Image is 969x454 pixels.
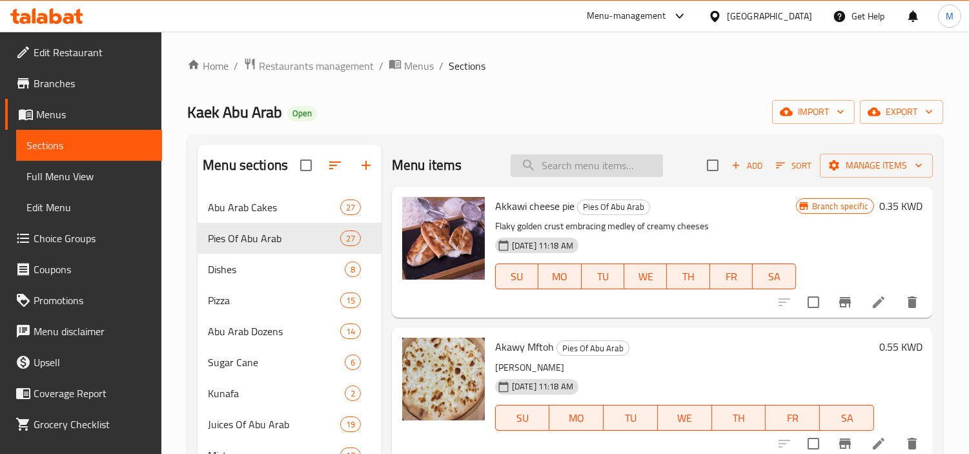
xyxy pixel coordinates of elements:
[5,223,162,254] a: Choice Groups
[501,409,545,428] span: SU
[379,58,383,74] li: /
[198,223,382,254] div: Pies Of Abu Arab27
[5,316,162,347] a: Menu disclaimer
[345,387,360,400] span: 2
[768,156,820,176] span: Sort items
[5,378,162,409] a: Coverage Report
[34,417,152,432] span: Grocery Checklist
[34,324,152,339] span: Menu disclaimer
[830,287,861,318] button: Branch-specific-item
[5,37,162,68] a: Edit Restaurant
[609,409,653,428] span: TU
[495,263,538,289] button: SU
[557,341,629,356] span: Pies Of Abu Arab
[208,417,340,432] span: Juices Of Abu Arab
[658,405,712,431] button: WE
[16,192,162,223] a: Edit Menu
[16,130,162,161] a: Sections
[36,107,152,122] span: Menus
[495,196,575,216] span: Akkawi cheese pie
[341,325,360,338] span: 14
[439,58,444,74] li: /
[208,324,340,339] div: Abu Arab Dozens
[198,285,382,316] div: Pizza15
[5,285,162,316] a: Promotions
[825,409,869,428] span: SA
[320,150,351,181] span: Sort sections
[341,232,360,245] span: 27
[292,152,320,179] span: Select all sections
[198,378,382,409] div: Kunafa2
[341,201,360,214] span: 27
[667,263,709,289] button: TH
[340,293,361,308] div: items
[549,405,604,431] button: MO
[860,100,943,124] button: export
[772,100,855,124] button: import
[208,293,340,308] span: Pizza
[771,409,815,428] span: FR
[26,169,152,184] span: Full Menu View
[34,386,152,401] span: Coverage Report
[830,158,923,174] span: Manage items
[807,200,873,212] span: Branch specific
[538,263,581,289] button: MO
[495,337,554,356] span: Akawy Mftoh
[345,263,360,276] span: 8
[345,386,361,401] div: items
[717,409,761,428] span: TH
[556,340,629,356] div: Pies Of Abu Arab
[402,338,485,420] img: Akawy Mftoh
[624,263,667,289] button: WE
[800,289,827,316] span: Select to update
[582,263,624,289] button: TU
[16,161,162,192] a: Full Menu View
[345,356,360,369] span: 6
[726,156,768,176] button: Add
[259,58,374,74] span: Restaurants management
[5,409,162,440] a: Grocery Checklist
[587,8,666,24] div: Menu-management
[341,294,360,307] span: 15
[766,405,820,431] button: FR
[946,9,954,23] span: M
[776,158,811,173] span: Sort
[208,200,340,215] span: Abu Arab Cakes
[208,262,345,277] div: Dishes
[287,108,317,119] span: Open
[501,267,533,286] span: SU
[715,267,748,286] span: FR
[820,405,874,431] button: SA
[495,360,874,376] p: [PERSON_NAME]
[34,355,152,370] span: Upsell
[753,263,795,289] button: SA
[341,418,360,431] span: 19
[604,405,658,431] button: TU
[710,263,753,289] button: FR
[287,106,317,121] div: Open
[340,324,361,339] div: items
[187,57,943,74] nav: breadcrumb
[879,338,923,356] h6: 0.55 KWD
[345,355,361,370] div: items
[392,156,462,175] h2: Menu items
[871,294,886,310] a: Edit menu item
[5,99,162,130] a: Menus
[555,409,598,428] span: MO
[782,104,844,120] span: import
[340,231,361,246] div: items
[208,231,340,246] span: Pies Of Abu Arab
[208,355,345,370] span: Sugar Cane
[26,138,152,153] span: Sections
[726,156,768,176] span: Add item
[587,267,619,286] span: TU
[34,293,152,308] span: Promotions
[578,200,649,214] span: Pies Of Abu Arab
[208,386,345,401] span: Kunafa
[404,58,434,74] span: Menus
